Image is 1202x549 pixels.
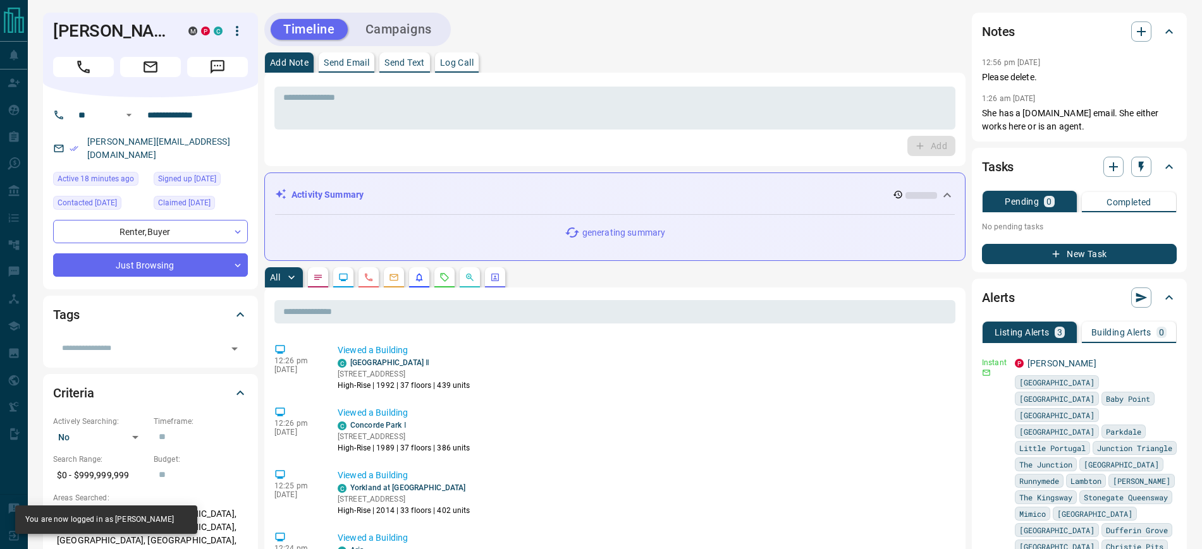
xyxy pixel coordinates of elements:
[582,226,665,239] p: generating summary
[440,58,474,67] p: Log Call
[338,505,470,516] p: High-Rise | 2014 | 33 floors | 402 units
[1084,491,1168,504] span: Stonegate Queensway
[982,287,1015,308] h2: Alerts
[338,421,346,430] div: condos.ca
[1019,425,1095,438] span: [GEOGRAPHIC_DATA]
[274,365,319,374] p: [DATE]
[1019,507,1046,520] span: Mimico
[274,356,319,365] p: 12:26 pm
[982,244,1177,264] button: New Task
[53,416,147,427] p: Actively Searching:
[1027,358,1096,368] a: [PERSON_NAME]
[439,272,450,282] svg: Requests
[1019,392,1095,405] span: [GEOGRAPHIC_DATA]
[121,107,137,123] button: Open
[1113,474,1170,487] span: [PERSON_NAME]
[1005,197,1039,206] p: Pending
[982,152,1177,182] div: Tasks
[53,220,248,243] div: Renter , Buyer
[154,196,248,214] div: Tue May 06 2025
[270,273,280,282] p: All
[338,344,950,357] p: Viewed a Building
[982,16,1177,47] div: Notes
[274,490,319,499] p: [DATE]
[53,196,147,214] div: Thu Nov 07 2024
[274,481,319,490] p: 12:25 pm
[58,196,117,209] span: Contacted [DATE]
[982,282,1177,313] div: Alerts
[271,19,348,40] button: Timeline
[154,172,248,190] div: Wed Oct 06 2021
[1019,409,1095,421] span: [GEOGRAPHIC_DATA]
[226,340,243,358] button: Open
[414,272,424,282] svg: Listing Alerts
[982,357,1007,368] p: Instant
[982,107,1177,133] p: She has a [DOMAIN_NAME] email. She either works here or is an agent.
[1019,376,1095,389] span: [GEOGRAPHIC_DATA]
[58,172,134,185] span: Active 18 minutes ago
[982,21,1015,42] h2: Notes
[384,58,425,67] p: Send Text
[1106,524,1168,536] span: Dufferin Grove
[338,484,346,493] div: condos.ca
[350,483,465,492] a: Yorkland at [GEOGRAPHIC_DATA]
[338,380,470,391] p: High-Rise | 1992 | 37 floors | 439 units
[1159,328,1164,337] p: 0
[353,19,445,40] button: Campaigns
[274,428,319,437] p: [DATE]
[364,272,374,282] svg: Calls
[338,431,470,442] p: [STREET_ADDRESS]
[1019,491,1072,504] span: The Kingsway
[53,454,147,465] p: Search Range:
[1070,474,1101,487] span: Lambton
[275,183,955,207] div: Activity Summary
[120,57,181,77] span: Email
[1091,328,1151,337] p: Building Alerts
[53,492,248,504] p: Areas Searched:
[87,136,230,160] a: [PERSON_NAME][EMAIL_ADDRESS][DOMAIN_NAME]
[338,368,470,380] p: [STREET_ADDRESS]
[1015,359,1024,368] div: property.ca
[53,465,147,486] p: $0 - $999,999,999
[1097,442,1172,454] span: Junction Triangle
[1019,474,1059,487] span: Runnymede
[25,509,174,530] div: You are now logged in as [PERSON_NAME]
[338,531,950,545] p: Viewed a Building
[158,172,216,185] span: Signed up [DATE]
[201,27,210,35] div: property.ca
[338,493,470,505] p: [STREET_ADDRESS]
[995,328,1050,337] p: Listing Alerts
[53,253,248,277] div: Just Browsing
[1019,442,1086,454] span: Little Portugal
[1107,198,1151,207] p: Completed
[214,27,223,35] div: condos.ca
[338,442,470,454] p: High-Rise | 1989 | 37 floors | 386 units
[313,272,323,282] svg: Notes
[53,57,114,77] span: Call
[1057,507,1132,520] span: [GEOGRAPHIC_DATA]
[270,58,309,67] p: Add Note
[187,57,248,77] span: Message
[389,272,399,282] svg: Emails
[982,368,991,377] svg: Email
[1106,392,1150,405] span: Baby Point
[53,378,248,408] div: Criteria
[1057,328,1062,337] p: 3
[53,21,169,41] h1: [PERSON_NAME]
[274,419,319,428] p: 12:26 pm
[338,406,950,419] p: Viewed a Building
[350,358,429,367] a: [GEOGRAPHIC_DATA] Ⅱ
[490,272,500,282] svg: Agent Actions
[1019,458,1072,471] span: The Junction
[53,305,79,325] h2: Tags
[1019,524,1095,536] span: [GEOGRAPHIC_DATA]
[158,196,211,209] span: Claimed [DATE]
[338,272,348,282] svg: Lead Browsing Activity
[324,58,369,67] p: Send Email
[154,416,248,427] p: Timeframe:
[53,383,94,403] h2: Criteria
[982,58,1040,67] p: 12:56 pm [DATE]
[53,172,147,190] div: Tue Sep 16 2025
[188,27,197,35] div: mrloft.ca
[982,157,1014,177] h2: Tasks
